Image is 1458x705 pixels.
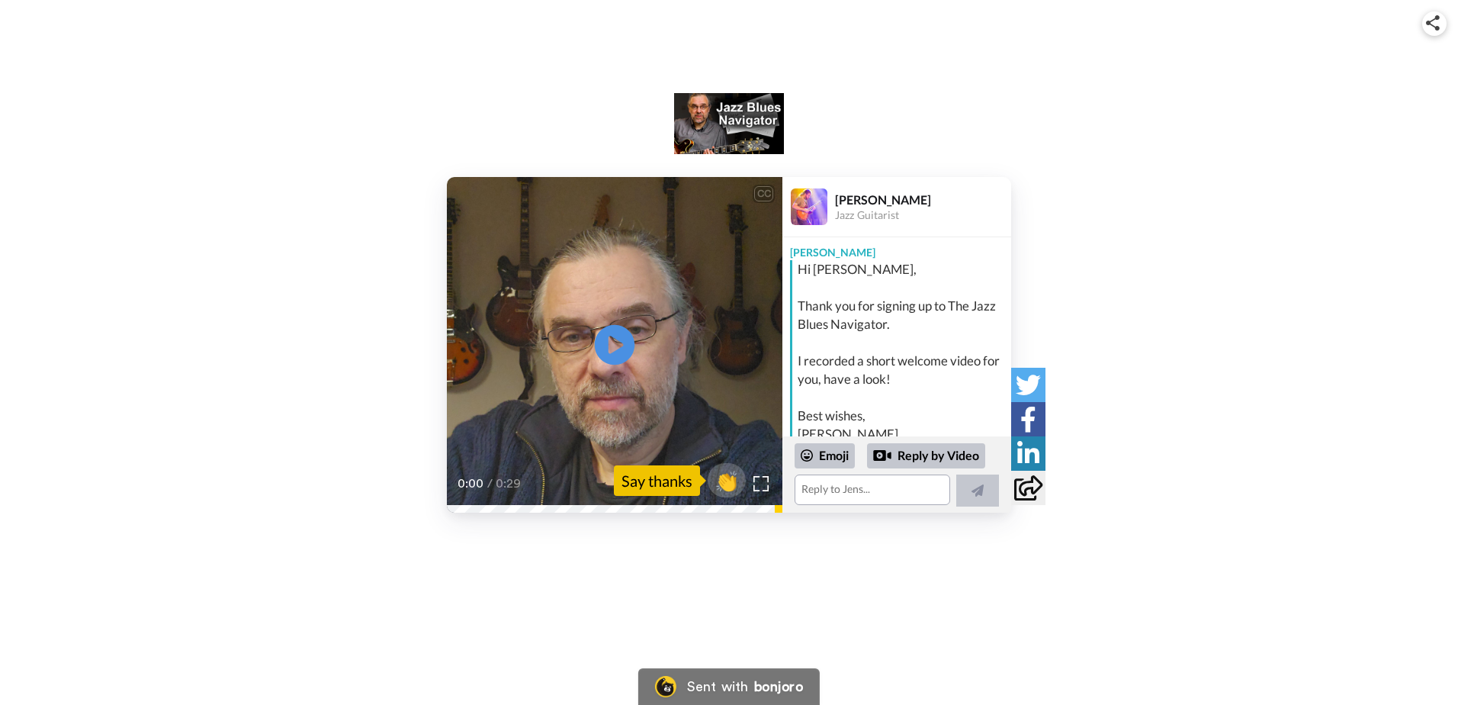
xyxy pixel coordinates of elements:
span: 0:29 [496,475,522,493]
div: Emoji [795,443,855,468]
img: logo [674,93,785,154]
div: Reply by Video [873,446,891,465]
span: 👏 [708,468,746,493]
button: 👏 [708,463,746,497]
img: ic_share.svg [1426,15,1440,31]
div: Say thanks [614,465,700,496]
div: CC [754,186,773,201]
span: / [487,475,493,493]
div: [PERSON_NAME] [835,192,1010,207]
img: Full screen [753,476,769,491]
div: Reply by Video [867,443,985,469]
div: Hi [PERSON_NAME], Thank you for signing up to The Jazz Blues Navigator. I recorded a short welcom... [798,260,1007,443]
div: [PERSON_NAME] [782,237,1011,260]
span: 0:00 [458,475,484,493]
img: Profile Image [791,188,827,225]
div: Jazz Guitarist [835,209,1010,222]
